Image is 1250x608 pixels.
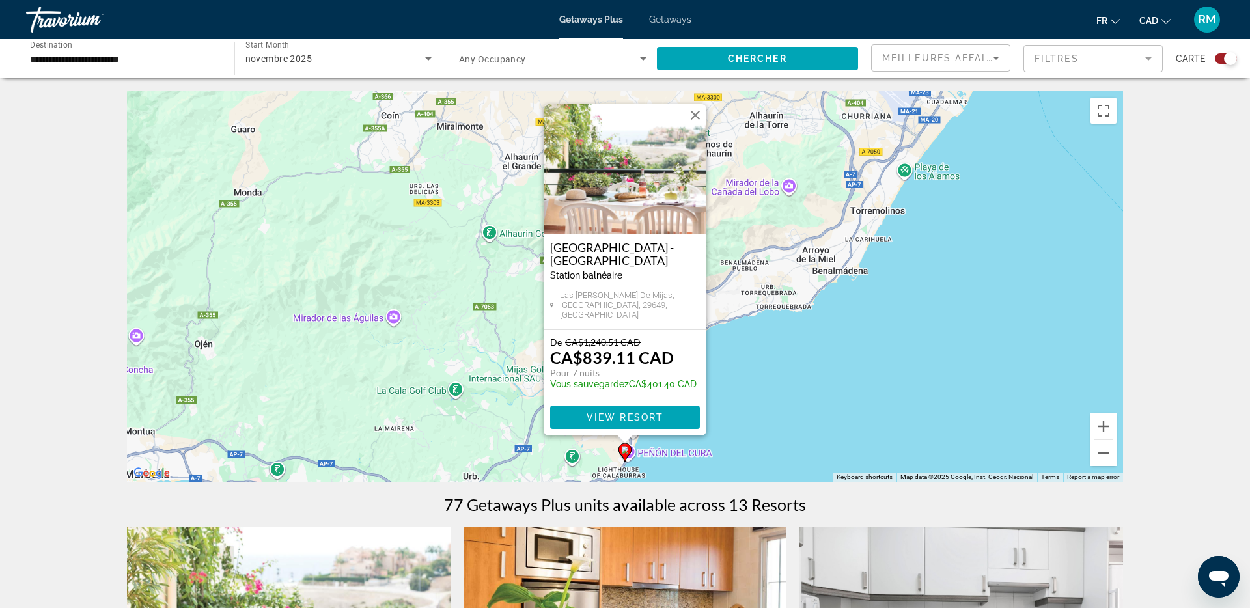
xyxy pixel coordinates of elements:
span: CA$1,240.51 CAD [565,337,641,348]
p: CA$839.11 CAD [550,348,674,367]
a: Open this area in Google Maps (opens a new window) [130,465,173,482]
span: Vous sauvegardez [550,379,629,389]
button: Zoom in [1090,413,1117,439]
a: Travorium [26,3,156,36]
a: Terms (opens in new tab) [1041,473,1059,480]
iframe: Button to launch messaging window [1198,556,1240,598]
a: Getaways [649,14,691,25]
button: Change currency [1139,11,1171,30]
a: [GEOGRAPHIC_DATA] - [GEOGRAPHIC_DATA] [550,241,700,267]
span: Chercher [728,53,787,64]
mat-select: Sort by [882,50,999,66]
button: Keyboard shortcuts [837,473,893,482]
span: De [550,337,562,348]
button: Change language [1096,11,1120,30]
button: Chercher [657,47,859,70]
span: Station balnéaire [550,270,622,281]
a: Getaways Plus [559,14,623,25]
button: User Menu [1190,6,1224,33]
span: Map data ©2025 Google, Inst. Geogr. Nacional [900,473,1033,480]
h1: 77 Getaways Plus units available across 13 Resorts [444,495,806,514]
button: Close [686,105,705,125]
span: Carte [1176,49,1205,68]
button: View Resort [550,406,700,429]
a: Report a map error [1067,473,1119,480]
span: Any Occupancy [459,54,526,64]
span: View Resort [587,412,663,422]
span: Start Month [245,40,289,49]
span: fr [1096,16,1107,26]
button: Filter [1023,44,1163,73]
span: Destination [30,40,72,49]
img: Google [130,465,173,482]
span: CAD [1139,16,1158,26]
img: ii_rna1.jpg [544,104,706,234]
p: CA$401.40 CAD [550,379,697,389]
span: RM [1198,13,1216,26]
p: Pour 7 nuits [550,367,697,379]
span: Meilleures affaires [882,53,1007,63]
span: Las [PERSON_NAME] de Mijas, [GEOGRAPHIC_DATA], 29649, [GEOGRAPHIC_DATA] [560,290,700,320]
button: Zoom out [1090,440,1117,466]
span: novembre 2025 [245,53,312,64]
button: Toggle fullscreen view [1090,98,1117,124]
